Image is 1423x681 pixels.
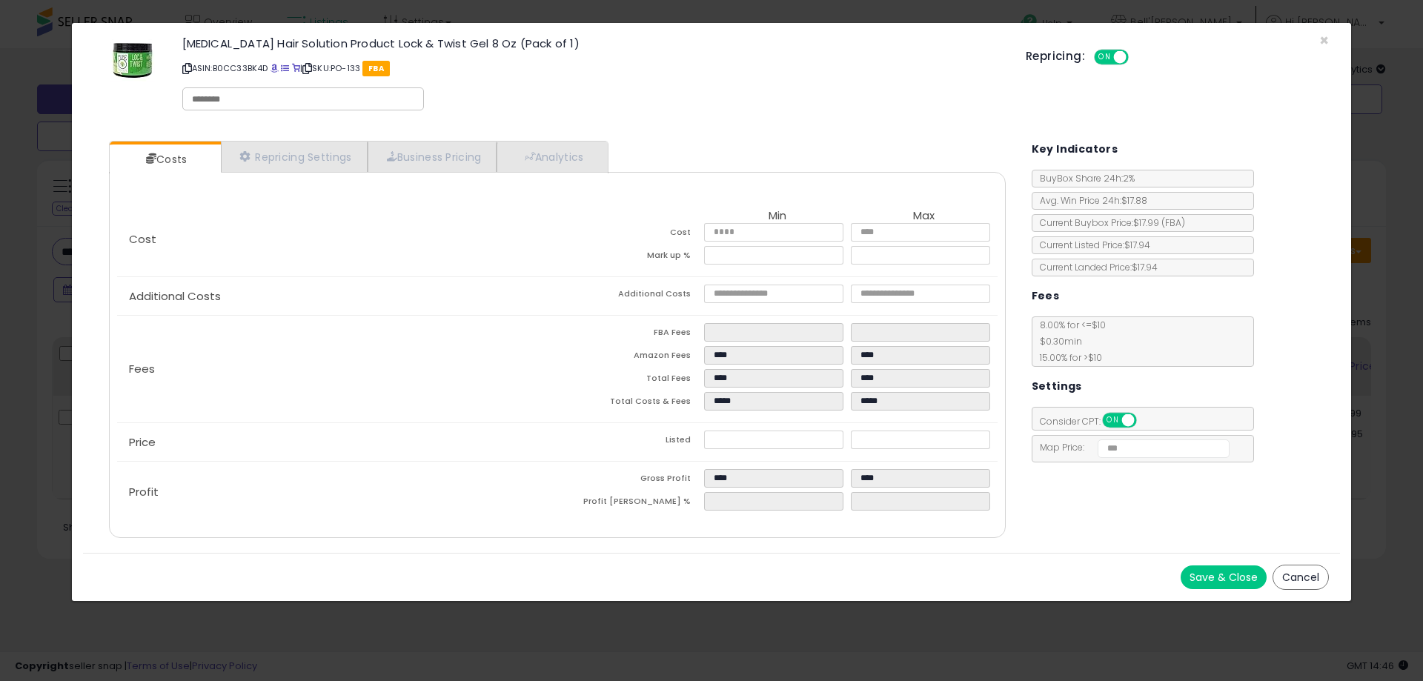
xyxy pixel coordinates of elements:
p: Additional Costs [117,290,557,302]
p: ASIN: B0CC33BK4D | SKU: PO-133 [182,56,1004,80]
th: Max [851,210,998,223]
span: Current Buybox Price: [1032,216,1185,229]
span: $17.99 [1133,216,1185,229]
td: Cost [557,223,704,246]
span: ( FBA ) [1161,216,1185,229]
td: Total Fees [557,369,704,392]
td: Gross Profit [557,469,704,492]
span: OFF [1134,414,1158,427]
p: Cost [117,233,557,245]
span: 8.00 % for <= $10 [1032,319,1106,364]
span: 15.00 % for > $10 [1032,351,1102,364]
span: ON [1095,51,1114,64]
p: Price [117,436,557,448]
h5: Settings [1032,377,1082,396]
td: Listed [557,431,704,454]
span: Current Landed Price: $17.94 [1032,261,1158,273]
img: 41ZJrMehekL._SL60_.jpg [110,38,155,82]
td: FBA Fees [557,323,704,346]
a: Analytics [497,142,606,172]
span: FBA [362,61,390,76]
span: OFF [1127,51,1150,64]
a: Business Pricing [368,142,497,172]
span: ON [1104,414,1122,427]
a: All offer listings [281,62,289,74]
td: Amazon Fees [557,346,704,369]
a: Your listing only [292,62,300,74]
th: Min [704,210,851,223]
a: Costs [110,144,219,174]
h5: Key Indicators [1032,140,1118,159]
span: × [1319,30,1329,51]
span: Avg. Win Price 24h: $17.88 [1032,194,1147,207]
span: Current Listed Price: $17.94 [1032,239,1150,251]
p: Profit [117,486,557,498]
td: Mark up % [557,246,704,269]
h3: [MEDICAL_DATA] Hair Solution Product Lock & Twist Gel 8 Oz (Pack of 1) [182,38,1004,49]
p: Fees [117,363,557,375]
button: Cancel [1273,565,1329,590]
h5: Repricing: [1026,50,1085,62]
button: Save & Close [1181,565,1267,589]
td: Total Costs & Fees [557,392,704,415]
td: Profit [PERSON_NAME] % [557,492,704,515]
span: BuyBox Share 24h: 2% [1032,172,1135,185]
span: Map Price: [1032,441,1230,454]
span: Consider CPT: [1032,415,1156,428]
span: $0.30 min [1032,335,1082,348]
a: BuyBox page [271,62,279,74]
a: Repricing Settings [221,142,368,172]
h5: Fees [1032,287,1060,305]
td: Additional Costs [557,285,704,308]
